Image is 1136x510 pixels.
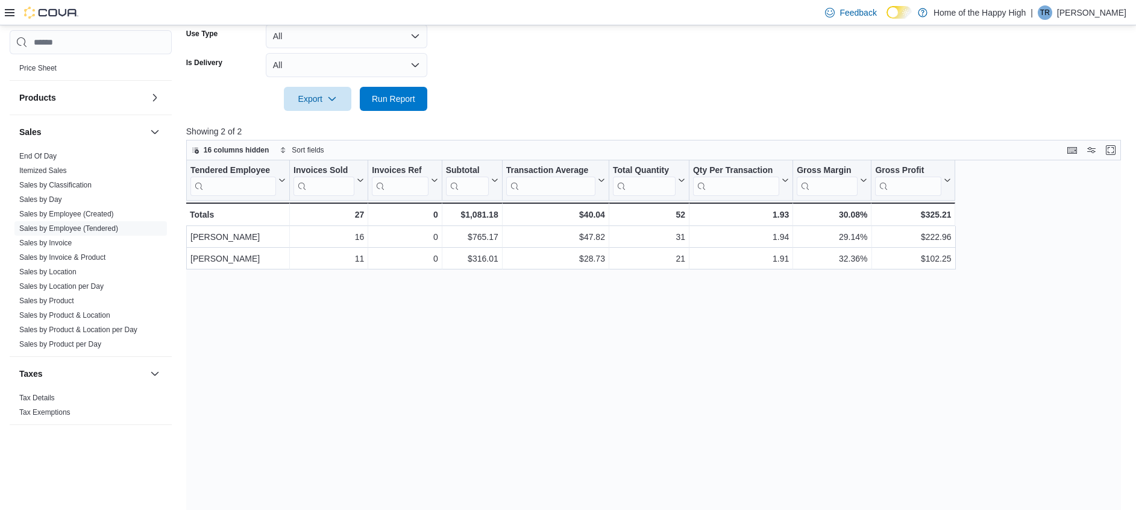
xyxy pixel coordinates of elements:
button: Total Quantity [613,165,685,196]
span: Sales by Employee (Created) [19,209,114,219]
button: All [266,53,427,77]
div: Transaction Average [506,165,595,177]
div: Tom Rishaur [1038,5,1052,20]
a: End Of Day [19,152,57,160]
div: Tendered Employee [190,165,276,177]
a: Sales by Day [19,195,62,204]
input: Dark Mode [887,6,912,19]
button: Subtotal [445,165,498,196]
div: $316.01 [446,251,498,266]
img: Cova [24,7,78,19]
a: Price Sheet [19,64,57,72]
div: 0 [372,207,438,222]
button: Enter fullscreen [1103,143,1118,157]
button: 16 columns hidden [187,143,274,157]
button: Display options [1084,143,1099,157]
div: 31 [613,230,685,244]
button: Sales [148,125,162,139]
div: Totals [190,207,286,222]
button: Tendered Employee [190,165,286,196]
p: Showing 2 of 2 [186,125,1131,137]
span: Sales by Invoice [19,238,72,248]
button: All [266,24,427,48]
span: Sales by Product & Location [19,310,110,320]
span: Sales by Classification [19,180,92,190]
button: Gross Margin [797,165,867,196]
span: Tax Exemptions [19,408,71,417]
div: Qty Per Transaction [693,165,779,177]
div: Gross Margin [797,165,858,196]
button: Transaction Average [506,165,604,196]
p: Home of the Happy High [934,5,1026,20]
button: Gross Profit [875,165,951,196]
div: 27 [293,207,364,222]
div: Invoices Ref [372,165,428,196]
div: 1.93 [693,207,789,222]
div: 1.94 [693,230,789,244]
div: $325.21 [875,207,951,222]
div: Total Quantity [613,165,676,196]
span: Sales by Product per Day [19,339,101,349]
div: $222.96 [875,230,951,244]
button: Keyboard shortcuts [1065,143,1079,157]
span: Feedback [839,7,876,19]
span: End Of Day [19,151,57,161]
div: 21 [613,251,685,266]
div: $102.25 [875,251,951,266]
a: Sales by Product per Day [19,340,101,348]
a: Sales by Employee (Tendered) [19,224,118,233]
a: Sales by Location [19,268,77,276]
div: Subtotal [445,165,488,196]
div: 16 [293,230,364,244]
div: Invoices Sold [293,165,354,196]
button: Qty Per Transaction [693,165,789,196]
button: Taxes [19,368,145,380]
span: Export [291,87,344,111]
a: Sales by Product & Location [19,311,110,320]
div: 29.14% [797,230,867,244]
div: $40.04 [506,207,604,222]
span: Sort fields [292,145,324,155]
button: Taxes [148,367,162,381]
a: Sales by Invoice & Product [19,253,105,262]
button: Export [284,87,351,111]
div: 11 [293,251,364,266]
div: Gross Margin [797,165,858,177]
div: Subtotal [445,165,488,177]
div: Invoices Sold [293,165,354,177]
div: 32.36% [797,251,867,266]
span: Sales by Location per Day [19,282,104,291]
label: Use Type [186,29,218,39]
div: 52 [613,207,685,222]
label: Is Delivery [186,58,222,68]
span: Sales by Product [19,296,74,306]
span: Sales by Product & Location per Day [19,325,137,335]
button: Sort fields [275,143,328,157]
div: Sales [10,149,172,356]
span: TR [1040,5,1050,20]
a: Itemized Sales [19,166,67,175]
p: [PERSON_NAME] [1057,5,1126,20]
p: | [1031,5,1033,20]
button: Invoices Sold [293,165,364,196]
div: $28.73 [506,251,605,266]
button: Products [148,90,162,105]
div: Transaction Average [506,165,595,196]
h3: Products [19,92,56,104]
div: 30.08% [797,207,867,222]
div: Tendered Employee [190,165,276,196]
div: Gross Profit [875,165,941,177]
a: Tax Details [19,394,55,402]
div: [PERSON_NAME] [190,251,286,266]
a: Sales by Employee (Created) [19,210,114,218]
div: Gross Profit [875,165,941,196]
div: $765.17 [446,230,498,244]
h3: Sales [19,126,42,138]
span: 16 columns hidden [204,145,269,155]
div: Qty Per Transaction [693,165,779,196]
